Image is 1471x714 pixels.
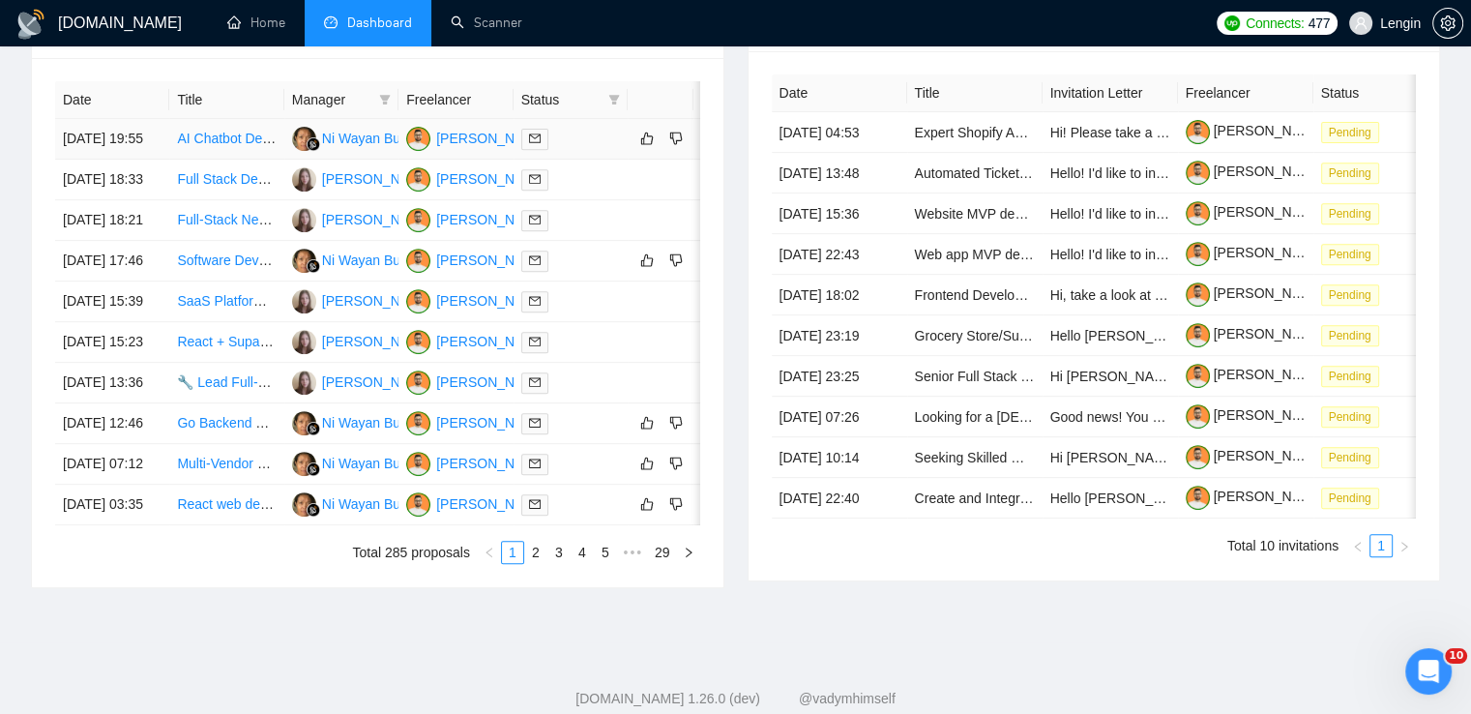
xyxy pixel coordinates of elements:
img: TM [406,330,430,354]
button: right [1393,534,1416,557]
td: [DATE] 10:14 [772,437,907,478]
img: NW [292,249,316,273]
a: Grocery Store/Supermarket Website Developer [915,328,1198,343]
button: setting [1432,8,1463,39]
a: NB[PERSON_NAME] [292,373,433,389]
a: 1 [1370,535,1392,556]
div: Ni Wayan Budiarti [322,250,430,271]
td: [DATE] 18:02 [772,275,907,315]
a: TM[PERSON_NAME] [406,414,547,430]
a: TM[PERSON_NAME] [406,495,547,511]
th: Freelancer [398,81,513,119]
td: Full-Stack Next.js Engineer – Paid Assessment Portal (Stripe, Intake, Reports) [169,200,283,241]
a: 3 [548,542,570,563]
a: Frontend Developer (React/Next) [915,287,1114,303]
div: [PERSON_NAME] [322,290,433,312]
div: [PERSON_NAME] [436,250,547,271]
span: like [640,415,654,431]
a: [DOMAIN_NAME] 1.26.0 (dev) [575,691,760,706]
div: Ni Wayan Budiarti [322,412,430,433]
img: NW [292,127,316,151]
a: NWNi Wayan Budiarti [292,455,430,470]
td: [DATE] 23:25 [772,356,907,397]
img: c1NLmzrk-0pBZjOo1nLSJnOz0itNHKTdmMHAt8VIsLFzaWqqsJDJtcFyV3OYvrqgu3 [1186,404,1210,429]
span: like [640,496,654,512]
span: right [1398,541,1410,552]
span: dislike [669,253,683,268]
span: ••• [617,541,648,564]
span: like [640,253,654,268]
span: like [640,456,654,471]
span: dislike [669,456,683,471]
td: React web developer for responsive site [169,485,283,525]
span: mail [529,336,541,347]
img: TM [406,208,430,232]
td: Full Stack Developer [169,160,283,200]
th: Freelancer [1178,74,1313,112]
li: 4 [571,541,594,564]
td: [DATE] 07:26 [772,397,907,437]
span: 10 [1445,648,1467,664]
a: 4 [572,542,593,563]
a: [PERSON_NAME] [1186,245,1325,260]
a: Go Backend Developer with API Integration & Azure Experience [177,415,560,431]
td: Senior Full Stack Developer [907,356,1043,397]
a: Pending [1321,408,1387,424]
a: [PERSON_NAME] [1186,123,1325,138]
img: NB [292,289,316,313]
img: c1NLmzrk-0pBZjOo1nLSJnOz0itNHKTdmMHAt8VIsLFzaWqqsJDJtcFyV3OYvrqgu3 [1186,201,1210,225]
span: mail [529,498,541,510]
img: TM [406,127,430,151]
td: Web app MVP development [907,234,1043,275]
img: c1NLmzrk-0pBZjOo1nLSJnOz0itNHKTdmMHAt8VIsLFzaWqqsJDJtcFyV3OYvrqgu3 [1186,283,1210,307]
td: Multi-Vendor Booking System Development [169,444,283,485]
a: Web app MVP development [915,247,1083,262]
a: Pending [1321,124,1387,139]
img: TM [406,452,430,476]
td: AI Chatbot Developer Needed to Help Automate Support Chat [169,119,283,160]
li: 1 [1369,534,1393,557]
span: Pending [1321,325,1379,346]
span: filter [604,85,624,114]
th: Date [55,81,169,119]
span: Pending [1321,244,1379,265]
a: [PERSON_NAME] [1186,204,1325,220]
a: NB[PERSON_NAME] [292,170,433,186]
span: left [1352,541,1364,552]
td: Seeking Skilled Web Designer & Developer for Roofing Company Website (WordPress/Webflow) [907,437,1043,478]
th: Title [907,74,1043,112]
td: [DATE] 03:35 [55,485,169,525]
td: React + Supabase Frontend Developer [169,322,283,363]
a: React + Supabase Frontend Developer [177,334,412,349]
span: Pending [1321,366,1379,387]
a: SaaS Platform Development for AI Agent Collections [177,293,491,309]
span: Pending [1321,163,1379,184]
img: TM [406,411,430,435]
li: Previous Page [1346,534,1369,557]
a: setting [1432,15,1463,31]
span: Pending [1321,488,1379,509]
a: homeHome [227,15,285,31]
img: logo [15,9,46,40]
span: mail [529,173,541,185]
span: Pending [1321,203,1379,224]
a: Pending [1321,368,1387,383]
span: filter [379,94,391,105]
img: NB [292,208,316,232]
a: NB[PERSON_NAME] [292,333,433,348]
td: [DATE] 12:46 [55,403,169,444]
td: Expert Shopify App Developer Needed to Fix Theme Extension Rendering Bug (React/Node.js) [907,112,1043,153]
span: 477 [1308,13,1329,34]
a: 1 [502,542,523,563]
a: searchScanner [451,15,522,31]
a: NB[PERSON_NAME] [292,292,433,308]
div: [PERSON_NAME] [436,290,547,312]
img: TM [406,167,430,192]
span: dislike [669,496,683,512]
button: like [635,452,659,475]
td: [DATE] 07:12 [55,444,169,485]
img: gigradar-bm.png [307,137,320,151]
span: Pending [1321,406,1379,428]
span: mail [529,376,541,388]
iframe: Intercom live chat [1405,648,1452,695]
